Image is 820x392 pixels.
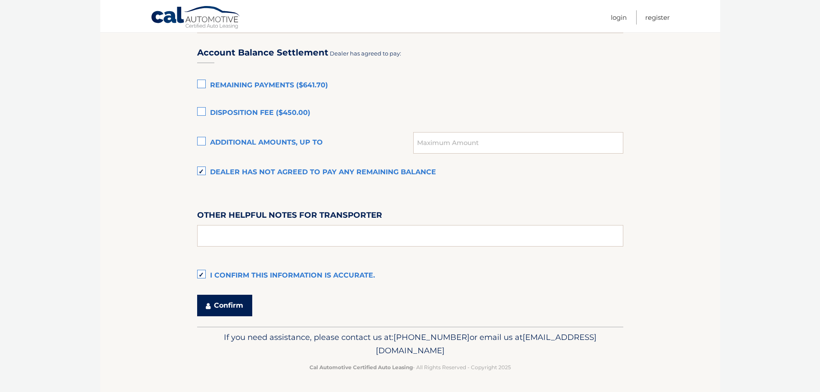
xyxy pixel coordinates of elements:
[330,50,401,57] span: Dealer has agreed to pay:
[309,364,413,370] strong: Cal Automotive Certified Auto Leasing
[151,6,241,31] a: Cal Automotive
[197,164,623,181] label: Dealer has not agreed to pay any remaining balance
[197,209,382,225] label: Other helpful notes for transporter
[197,77,623,94] label: Remaining Payments ($641.70)
[197,267,623,284] label: I confirm this information is accurate.
[197,134,414,151] label: Additional amounts, up to
[197,295,252,316] button: Confirm
[611,10,627,25] a: Login
[413,132,623,154] input: Maximum Amount
[645,10,670,25] a: Register
[197,47,328,58] h3: Account Balance Settlement
[393,332,470,342] span: [PHONE_NUMBER]
[203,330,618,358] p: If you need assistance, please contact us at: or email us at
[197,105,623,122] label: Disposition Fee ($450.00)
[203,363,618,372] p: - All Rights Reserved - Copyright 2025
